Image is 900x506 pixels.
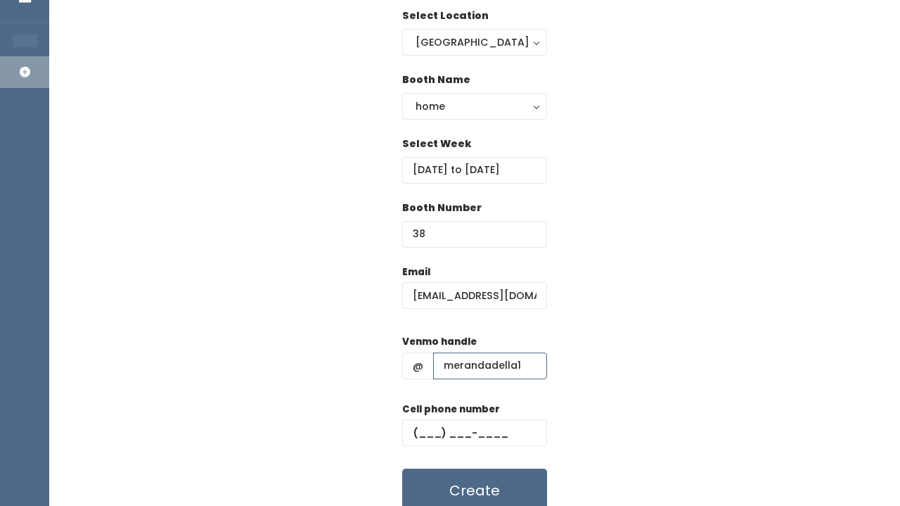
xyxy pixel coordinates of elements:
[416,99,534,114] div: home
[416,34,534,50] div: [GEOGRAPHIC_DATA]
[402,29,547,56] button: [GEOGRAPHIC_DATA]
[402,419,547,446] input: (___) ___-____
[402,201,482,215] label: Booth Number
[402,265,430,279] label: Email
[402,157,547,184] input: Select week
[402,221,547,248] input: Booth Number
[402,93,547,120] button: home
[402,335,477,349] label: Venmo handle
[402,8,489,23] label: Select Location
[402,72,470,87] label: Booth Name
[402,353,434,379] span: @
[402,403,500,417] label: Cell phone number
[402,282,547,309] input: @ .
[402,137,471,151] label: Select Week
